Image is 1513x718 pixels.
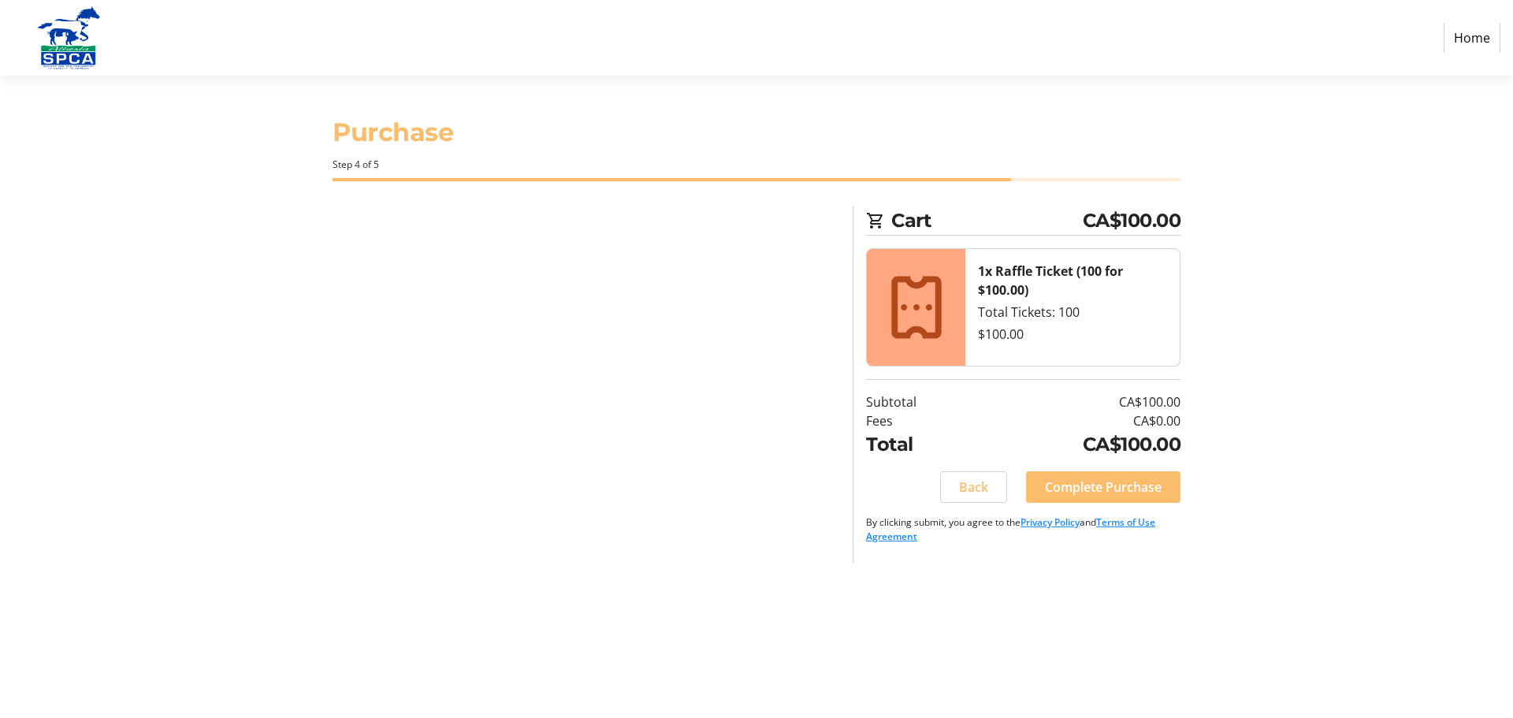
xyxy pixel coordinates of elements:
div: $100.00 [978,325,1167,344]
h1: Purchase [333,113,1180,151]
div: Total Tickets: 100 [978,303,1167,322]
span: Back [959,478,988,497]
td: Subtotal [866,392,972,411]
td: CA$100.00 [972,392,1180,411]
button: Back [940,471,1007,503]
span: CA$100.00 [1083,206,1181,235]
span: Cart [891,206,1083,235]
a: Home [1444,23,1500,53]
button: Complete Purchase [1026,471,1180,503]
strong: 1x Raffle Ticket (100 for $100.00) [978,262,1123,299]
a: Terms of Use Agreement [866,515,1155,543]
p: By clicking submit, you agree to the and [866,515,1180,544]
img: Alberta SPCA's Logo [13,6,125,69]
td: CA$100.00 [972,430,1180,459]
a: Privacy Policy [1020,515,1080,529]
span: Complete Purchase [1045,478,1162,497]
td: Total [866,430,972,459]
div: Step 4 of 5 [333,158,1180,172]
td: Fees [866,411,972,430]
td: CA$0.00 [972,411,1180,430]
